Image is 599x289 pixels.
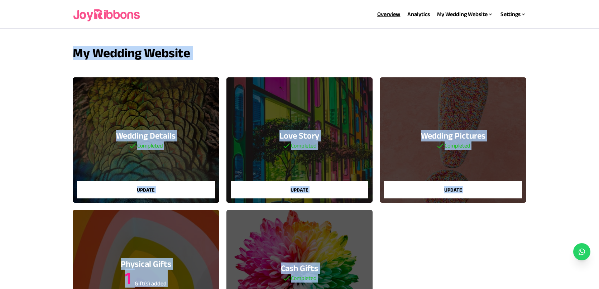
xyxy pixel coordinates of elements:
a: Overview [377,11,400,17]
img: joyribbons [73,3,142,26]
sub: Gift(s) added [135,280,167,286]
button: Update [384,181,522,198]
div: My Wedding Website [437,10,493,19]
h5: Completed [282,141,317,150]
h3: My Wedding Website [73,46,527,60]
a: Love StoryCompletedUpdate [226,77,373,203]
a: Analytics [407,11,430,17]
a: Wedding PicturesCompletedUpdate [380,77,526,203]
h3: Love Story [279,130,319,141]
h5: Completed [129,141,163,150]
h3: 1 [121,270,171,287]
button: Update [77,181,215,198]
h3: Physical Gifts [121,258,171,270]
h3: Wedding Details [116,130,176,141]
h3: Cash Gifts [281,262,318,274]
a: Wedding DetailsCompletedUpdate [73,77,219,203]
button: Update [231,181,369,198]
h5: Completed [436,141,470,150]
div: Settings [500,10,526,19]
h3: Wedding Pictures [421,130,485,141]
h5: Completed [281,274,318,283]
